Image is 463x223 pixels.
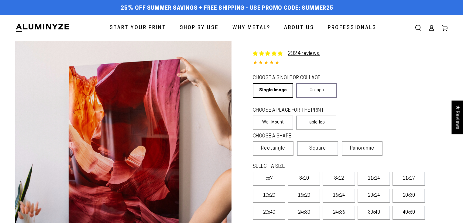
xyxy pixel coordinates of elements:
[175,20,223,36] a: Shop By Use
[110,24,166,32] span: Start Your Print
[358,172,390,186] label: 11x14
[253,107,331,114] legend: CHOOSE A PLACE FOR THE PRINT
[296,116,337,130] label: Table Top
[309,145,326,152] span: Square
[323,189,355,203] label: 16x24
[288,172,320,186] label: 8x10
[323,206,355,220] label: 24x36
[253,133,332,140] legend: CHOOSE A SHAPE
[253,75,331,82] legend: CHOOSE A SINGLE OR COLLAGE
[253,172,285,186] label: 5x7
[328,24,376,32] span: Professionals
[253,163,367,170] legend: SELECT A SIZE
[105,20,171,36] a: Start Your Print
[253,83,293,98] a: Single Image
[288,206,320,220] label: 24x30
[358,206,390,220] label: 30x40
[261,145,285,152] span: Rectangle
[393,172,425,186] label: 11x17
[393,189,425,203] label: 20x30
[121,5,333,12] span: 25% off Summer Savings + Free Shipping - Use Promo Code: SUMMER25
[358,189,390,203] label: 20x24
[15,23,70,32] img: Aluminyze
[253,116,293,130] label: Wall Mount
[253,50,320,57] a: 2324 reviews.
[296,83,337,98] a: Collage
[253,59,448,68] div: 4.85 out of 5.0 stars
[451,100,463,134] div: Click to open Judge.me floating reviews tab
[253,189,285,203] label: 10x20
[288,51,320,56] a: 2324 reviews.
[232,24,270,32] span: Why Metal?
[284,24,314,32] span: About Us
[180,24,219,32] span: Shop By Use
[253,206,285,220] label: 20x40
[228,20,275,36] a: Why Metal?
[411,21,425,35] summary: Search our site
[350,146,374,151] span: Panoramic
[323,172,355,186] label: 8x12
[393,206,425,220] label: 40x60
[288,189,320,203] label: 16x20
[323,20,381,36] a: Professionals
[280,20,319,36] a: About Us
